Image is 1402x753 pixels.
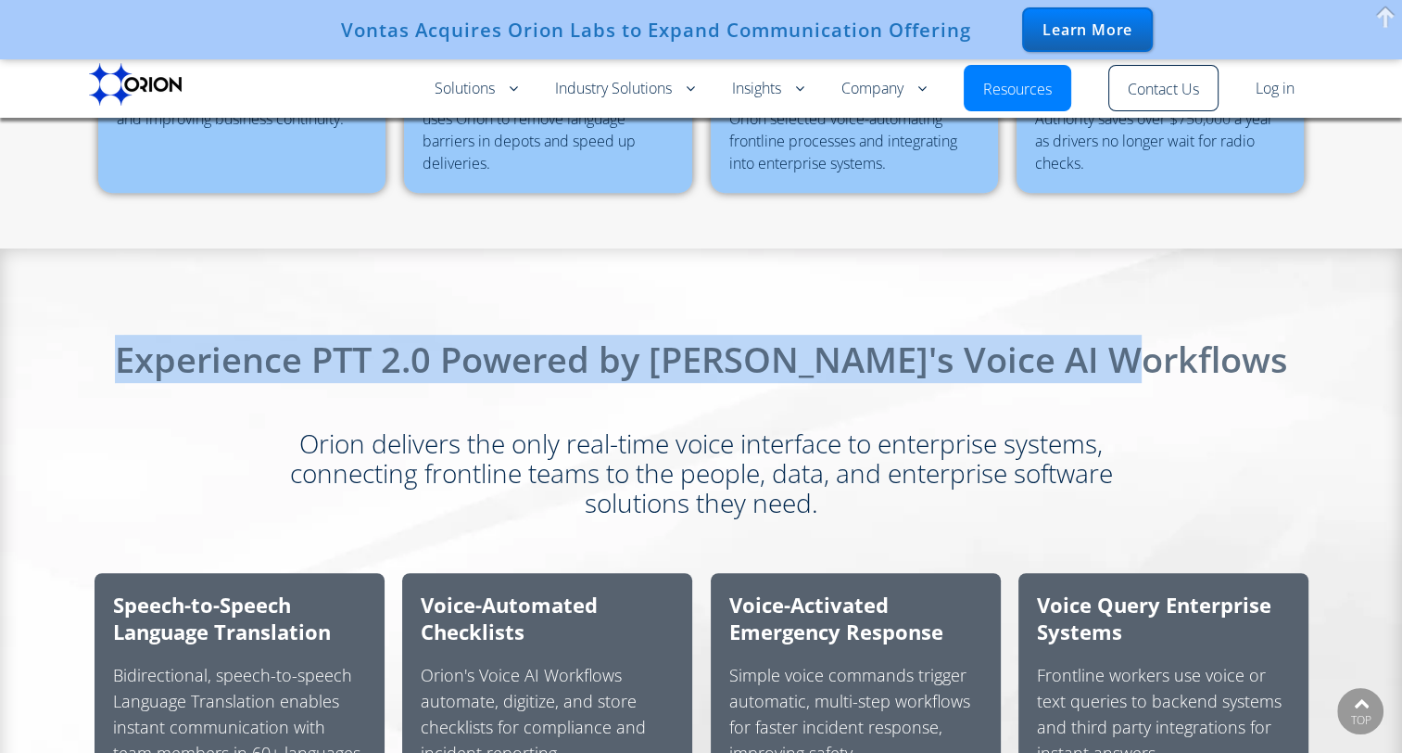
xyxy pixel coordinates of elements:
iframe: Chat Widget [1069,539,1402,753]
a: Industry Solutions [555,78,695,100]
a: Company [841,78,927,100]
h3: Voice Query Enterprise Systems [1037,592,1290,645]
a: Log in [1256,78,1295,100]
a: Solutions [435,78,518,100]
h3: Orion delivers the only real-time voice interface to enterprise systems, connecting frontline tea... [247,428,1156,517]
h3: Speech-to-Speech Language Translation [113,592,366,645]
img: Orion labs Black logo [89,63,182,106]
a: Orion selected voice-automating frontline processes and integrating into enterprise systems. [729,108,957,174]
a: Insights [732,78,804,100]
h3: Voice-Activated Emergency Response [729,592,982,645]
div: Vontas Acquires Orion Labs to Expand Communication Offering [341,19,971,41]
a: Resources [983,79,1052,101]
a: [US_STATE] Bay Transportation Authority saves over $750,000 a year as drivers no longer wait for ... [1035,86,1273,174]
a: Packaging Corporation of America uses Orion to remove language barriers in depots and speed up de... [423,86,645,174]
h3: Voice-Automated Checklists [421,592,674,645]
a: Contact Us [1128,79,1199,101]
div: Learn More [1022,7,1153,52]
